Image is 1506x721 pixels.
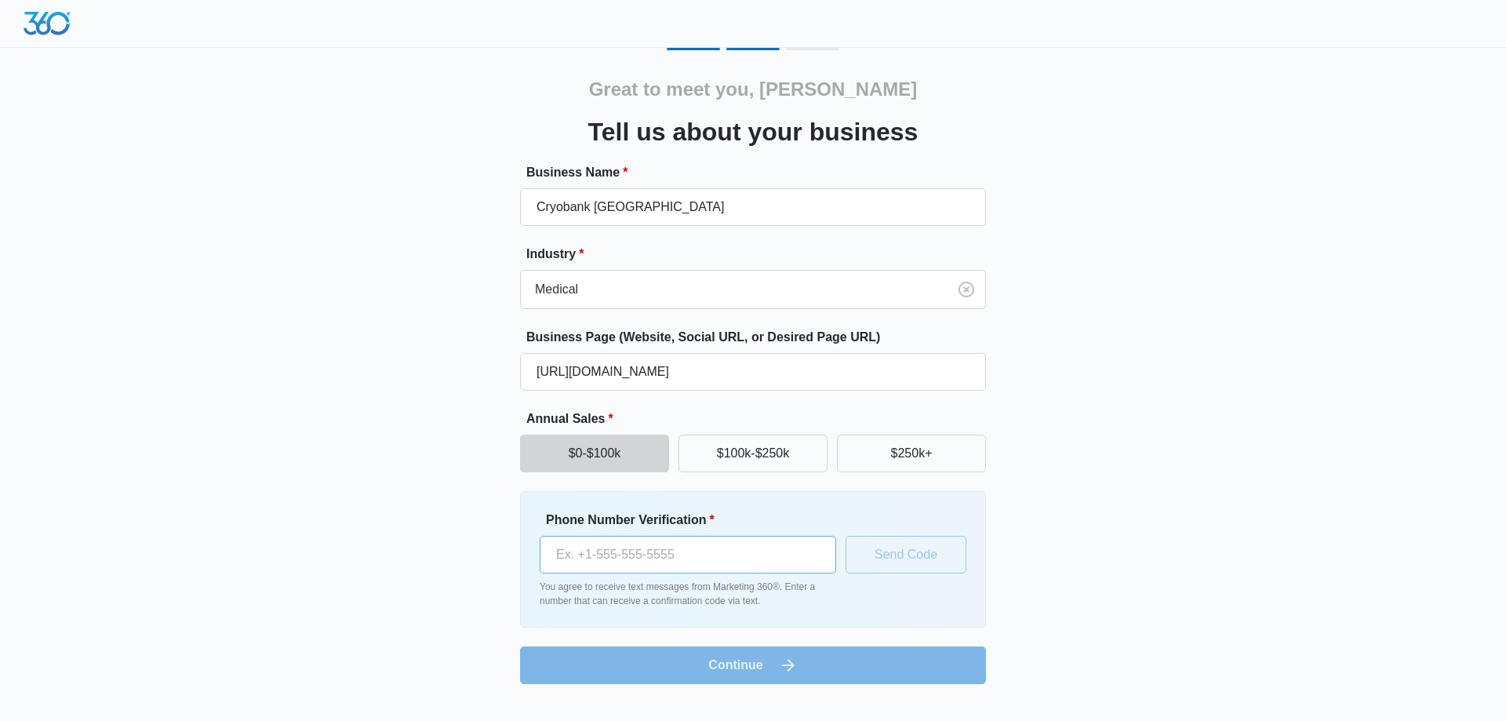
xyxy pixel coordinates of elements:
h3: Tell us about your business [588,113,919,151]
input: Ex. +1-555-555-5555 [540,536,836,574]
button: Clear [954,277,979,302]
h2: Great to meet you, [PERSON_NAME] [589,75,918,104]
label: Business Name [526,163,992,182]
p: You agree to receive text messages from Marketing 360®. Enter a number that can receive a confirm... [540,580,836,608]
input: e.g. Jane's Plumbing [520,188,986,226]
button: $100k-$250k [678,435,828,472]
button: $0-$100k [520,435,669,472]
button: $250k+ [837,435,986,472]
label: Industry [526,245,992,264]
input: e.g. janesplumbing.com [520,353,986,391]
label: Business Page (Website, Social URL, or Desired Page URL) [526,328,992,347]
label: Annual Sales [526,410,992,428]
label: Phone Number Verification [546,511,842,530]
